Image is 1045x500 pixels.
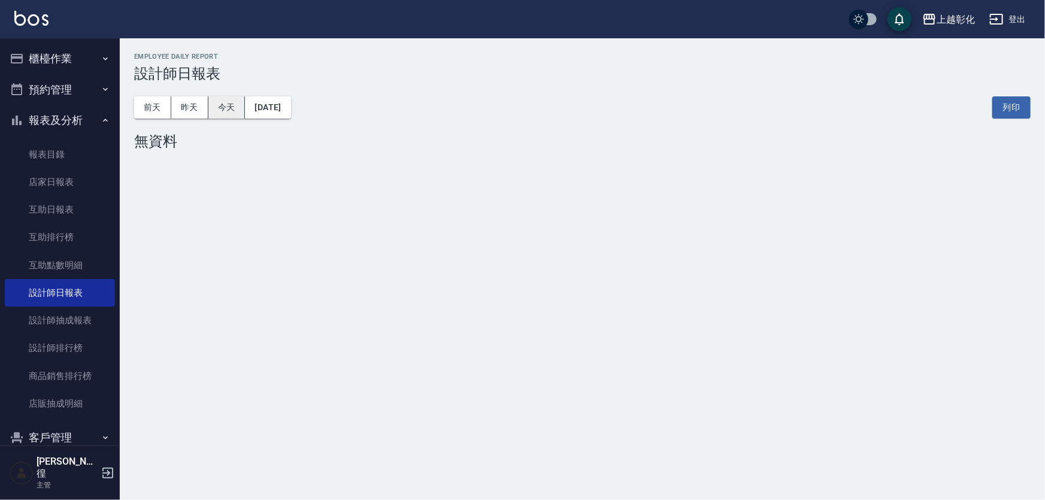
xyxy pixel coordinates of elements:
img: Person [10,461,34,485]
h2: Employee Daily Report [134,53,1031,60]
button: 昨天 [171,96,208,119]
div: 無資料 [134,133,1031,150]
a: 設計師排行榜 [5,334,115,362]
button: save [888,7,911,31]
a: 設計師日報表 [5,279,115,307]
img: Logo [14,11,49,26]
button: 報表及分析 [5,105,115,136]
a: 互助日報表 [5,196,115,223]
p: 主管 [37,480,98,490]
a: 店家日報表 [5,168,115,196]
a: 報表目錄 [5,141,115,168]
a: 店販抽成明細 [5,390,115,417]
a: 商品銷售排行榜 [5,362,115,390]
button: 前天 [134,96,171,119]
button: 今天 [208,96,246,119]
button: 櫃檯作業 [5,43,115,74]
h3: 設計師日報表 [134,65,1031,82]
button: 上越彰化 [917,7,980,32]
a: 設計師抽成報表 [5,307,115,334]
button: 客戶管理 [5,422,115,453]
button: 預約管理 [5,74,115,105]
a: 互助排行榜 [5,223,115,251]
div: 上越彰化 [937,12,975,27]
button: 登出 [985,8,1031,31]
button: 列印 [992,96,1031,119]
h5: [PERSON_NAME]徨 [37,456,98,480]
button: [DATE] [245,96,290,119]
a: 互助點數明細 [5,251,115,279]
